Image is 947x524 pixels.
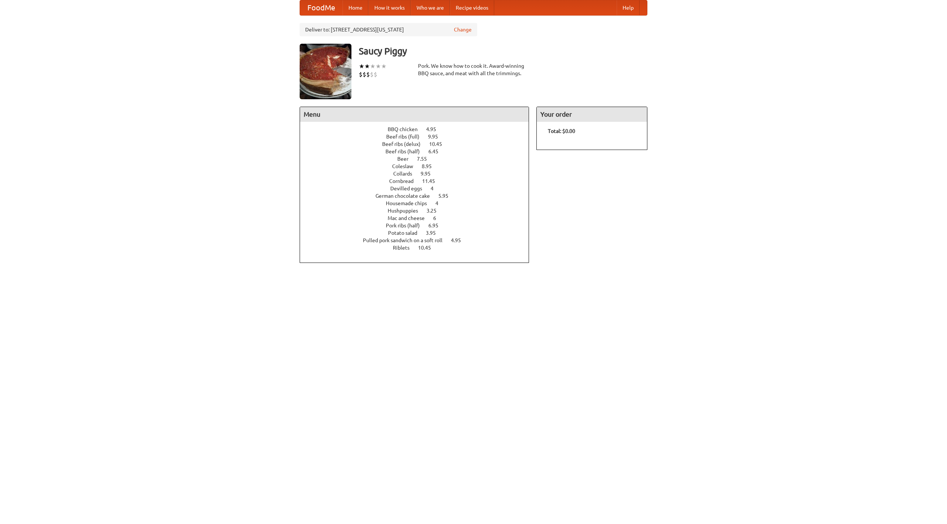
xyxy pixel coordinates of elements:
span: 4 [431,186,441,191]
span: 7.55 [417,156,434,162]
span: 6 [433,215,444,221]
div: Deliver to: [STREET_ADDRESS][US_STATE] [300,23,477,36]
a: Hushpuppies 3.25 [388,208,450,214]
span: 4.95 [451,237,468,243]
li: $ [366,70,370,79]
span: Potato salad [388,230,425,236]
span: 3.95 [426,230,443,236]
li: ★ [375,62,381,70]
li: ★ [381,62,387,70]
span: Beef ribs (full) [386,134,427,140]
a: Riblets 10.45 [393,245,445,251]
li: $ [370,70,374,79]
a: Pork ribs (half) 6.95 [386,223,452,228]
a: Coleslaw 8.95 [392,163,445,169]
span: Beer [397,156,416,162]
a: BBQ chicken 4.95 [388,126,450,132]
a: Mac and cheese 6 [388,215,450,221]
a: Recipe videos [450,0,494,15]
span: Housemade chips [386,200,434,206]
li: $ [374,70,377,79]
span: Beef ribs (delux) [382,141,428,147]
a: FoodMe [300,0,343,15]
a: Cornbread 11.45 [389,178,449,184]
li: ★ [364,62,370,70]
a: Housemade chips 4 [386,200,452,206]
a: Devilled eggs 4 [390,186,447,191]
h4: Menu [300,107,529,122]
span: Pulled pork sandwich on a soft roll [363,237,450,243]
span: Beef ribs (half) [385,148,427,154]
span: 5.95 [438,193,456,199]
span: 9.95 [428,134,445,140]
span: 6.95 [428,223,446,228]
span: 4.95 [426,126,444,132]
li: $ [363,70,366,79]
a: Who we are [411,0,450,15]
a: Home [343,0,368,15]
span: Hushpuppies [388,208,425,214]
span: Pork ribs (half) [386,223,427,228]
span: Coleslaw [392,163,421,169]
h4: Your order [537,107,647,122]
a: Beef ribs (half) 6.45 [385,148,452,154]
span: 9.95 [421,171,438,177]
span: Mac and cheese [388,215,432,221]
span: 11.45 [422,178,442,184]
a: Beef ribs (full) 9.95 [386,134,452,140]
a: Collards 9.95 [393,171,444,177]
h3: Saucy Piggy [359,44,647,59]
span: Cornbread [389,178,421,184]
a: Beef ribs (delux) 10.45 [382,141,456,147]
li: ★ [370,62,375,70]
span: 3.25 [427,208,444,214]
span: 10.45 [418,245,438,251]
span: 10.45 [429,141,449,147]
span: Devilled eggs [390,186,429,191]
img: angular.jpg [300,44,351,99]
a: Potato salad 3.95 [388,230,449,236]
a: Change [454,26,472,33]
a: Pulled pork sandwich on a soft roll 4.95 [363,237,475,243]
li: ★ [359,62,364,70]
span: Collards [393,171,419,177]
a: Beer 7.55 [397,156,441,162]
span: BBQ chicken [388,126,425,132]
a: German chocolate cake 5.95 [375,193,462,199]
span: 6.45 [428,148,446,154]
span: Riblets [393,245,417,251]
span: 8.95 [422,163,439,169]
li: $ [359,70,363,79]
a: Help [617,0,640,15]
b: Total: $0.00 [548,128,575,134]
div: Pork. We know how to cook it. Award-winning BBQ sauce, and meat with all the trimmings. [418,62,529,77]
a: How it works [368,0,411,15]
span: 4 [435,200,446,206]
span: German chocolate cake [375,193,437,199]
